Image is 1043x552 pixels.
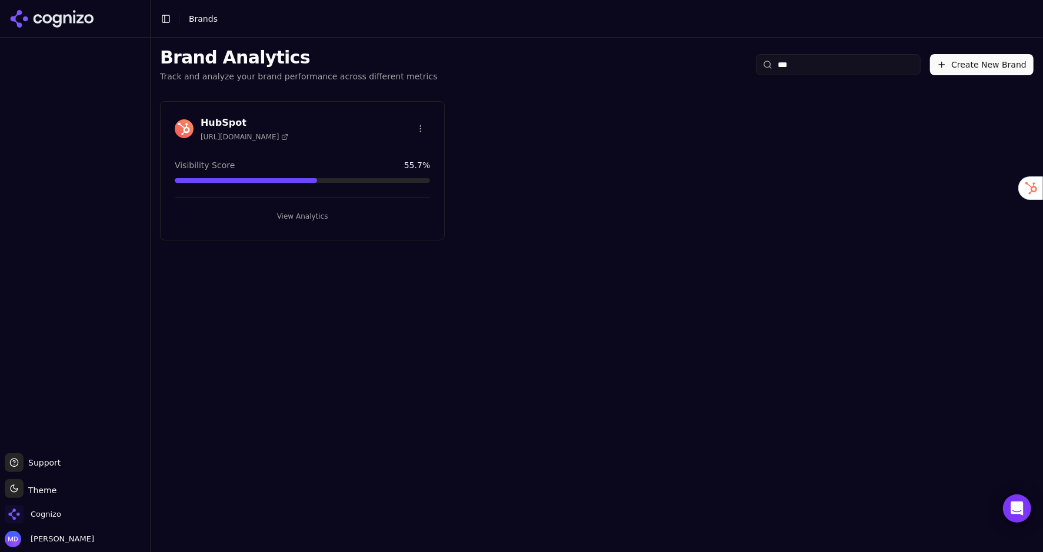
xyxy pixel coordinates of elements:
img: Melissa Dowd [5,531,21,547]
span: Cognizo [31,509,61,520]
span: [URL][DOMAIN_NAME] [201,132,288,142]
img: Cognizo [5,505,24,524]
span: 55.7 % [404,159,430,171]
span: Support [24,457,61,469]
div: Open Intercom Messenger [1003,494,1031,523]
button: View Analytics [175,207,430,226]
h3: HubSpot [201,116,288,130]
button: Create New Brand [930,54,1034,75]
span: Visibility Score [175,159,235,171]
span: Brands [189,14,218,24]
nav: breadcrumb [189,13,218,25]
span: Theme [24,486,56,495]
p: Track and analyze your brand performance across different metrics [160,71,438,82]
img: HubSpot [175,119,194,138]
button: Open user button [5,531,94,547]
button: Open organization switcher [5,505,61,524]
h1: Brand Analytics [160,47,438,68]
span: [PERSON_NAME] [26,534,94,544]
